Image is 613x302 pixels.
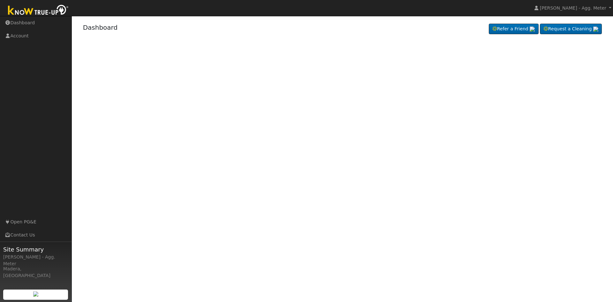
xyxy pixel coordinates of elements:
span: [PERSON_NAME] - Agg. Meter [540,5,606,11]
span: Site Summary [3,245,68,254]
a: Dashboard [83,24,118,31]
img: Know True-Up [5,4,72,18]
img: retrieve [33,291,38,297]
img: retrieve [530,27,535,32]
img: retrieve [593,27,598,32]
a: Request a Cleaning [540,24,602,35]
div: [PERSON_NAME] - Agg. Meter [3,254,68,267]
a: Refer a Friend [489,24,539,35]
div: Madera, [GEOGRAPHIC_DATA] [3,266,68,279]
